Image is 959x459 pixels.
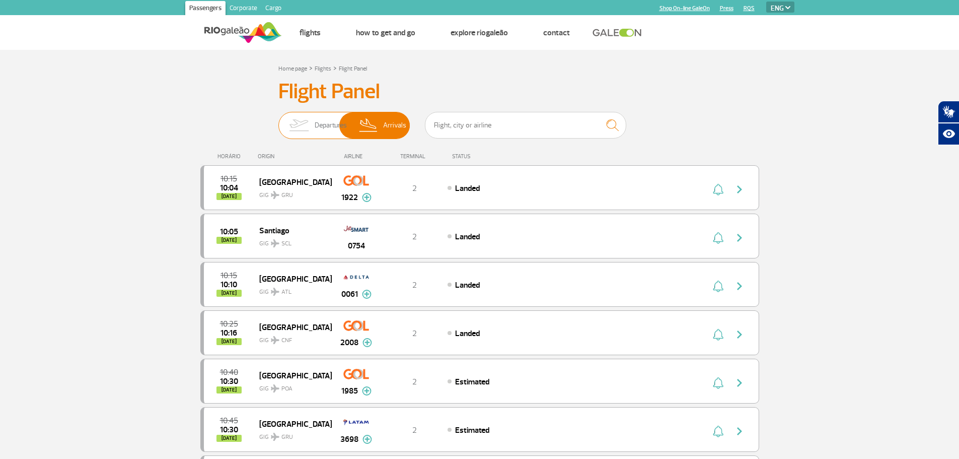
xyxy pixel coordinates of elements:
span: Estimated [455,425,489,435]
div: HORÁRIO [203,153,258,160]
img: seta-direita-painel-voo.svg [733,329,746,341]
img: destiny_airplane.svg [271,239,279,247]
img: seta-direita-painel-voo.svg [733,183,746,195]
img: mais-info-painel-voo.svg [362,193,372,202]
span: GRU [281,433,293,442]
span: ATL [281,288,291,297]
span: Landed [455,183,480,193]
div: ORIGIN [258,153,331,160]
span: 2025-09-29 10:30:00 [220,426,238,433]
span: [GEOGRAPHIC_DATA] [259,272,324,285]
img: slider-embarque [283,112,315,139]
span: GIG [259,331,324,345]
span: 2 [412,232,417,242]
span: [DATE] [216,193,242,200]
span: [DATE] [216,237,242,244]
span: [GEOGRAPHIC_DATA] [259,175,324,188]
span: Landed [455,232,480,242]
a: Flight Panel [339,65,367,73]
span: CNF [281,336,292,345]
a: Home page [278,65,307,73]
a: Press [720,5,733,12]
h3: Flight Panel [278,79,681,104]
span: SCL [281,239,291,248]
div: AIRLINE [331,153,382,160]
span: Estimated [455,377,489,387]
a: Cargo [261,1,285,17]
img: sino-painel-voo.svg [713,329,723,341]
img: mais-info-painel-voo.svg [362,435,372,444]
button: Abrir tradutor de língua de sinais. [938,101,959,123]
span: Departures [315,112,347,139]
span: 2025-09-29 10:10:17 [220,281,237,288]
span: GIG [259,234,324,248]
span: 2 [412,377,417,387]
span: 2025-09-29 10:25:00 [220,320,238,327]
span: 2025-09-29 10:04:05 [220,184,238,191]
span: GRU [281,191,293,200]
a: > [333,62,337,74]
input: Flight, city or airline [425,112,626,139]
span: 2 [412,329,417,339]
span: POA [281,384,292,394]
span: 2 [412,280,417,290]
span: 2025-09-29 10:16:34 [220,330,237,337]
a: Flights [300,28,321,38]
a: Corporate [226,1,261,17]
img: mais-info-painel-voo.svg [362,338,372,347]
a: Passengers [185,1,226,17]
img: sino-painel-voo.svg [713,232,723,244]
span: 2025-09-29 10:40:00 [220,369,238,376]
span: 2025-09-29 10:15:00 [220,175,237,182]
span: 2025-09-29 10:05:00 [220,228,238,235]
img: sino-painel-voo.svg [713,425,723,437]
span: 2025-09-29 10:45:00 [220,417,238,424]
img: seta-direita-painel-voo.svg [733,232,746,244]
span: GIG [259,427,324,442]
img: destiny_airplane.svg [271,191,279,199]
img: seta-direita-painel-voo.svg [733,425,746,437]
img: destiny_airplane.svg [271,384,279,392]
img: destiny_airplane.svg [271,433,279,441]
span: 2008 [340,337,358,349]
span: 2025-09-29 10:15:00 [220,272,237,279]
span: Santiago [259,224,324,237]
span: [DATE] [216,338,242,345]
span: Landed [455,280,480,290]
a: Flights [315,65,331,73]
img: destiny_airplane.svg [271,336,279,344]
span: 1985 [341,385,358,397]
button: Abrir recursos assistivos. [938,123,959,145]
span: [GEOGRAPHIC_DATA] [259,369,324,382]
span: [DATE] [216,386,242,394]
a: RQS [744,5,755,12]
span: 2025-09-29 10:30:00 [220,378,238,385]
img: sino-painel-voo.svg [713,280,723,292]
span: [DATE] [216,290,242,297]
div: STATUS [447,153,529,160]
img: mais-info-painel-voo.svg [362,290,372,299]
img: sino-painel-voo.svg [713,377,723,389]
span: 0061 [341,288,358,300]
span: [GEOGRAPHIC_DATA] [259,320,324,334]
span: 0754 [348,240,365,252]
span: GIG [259,379,324,394]
a: Explore RIOgaleão [451,28,508,38]
img: seta-direita-painel-voo.svg [733,377,746,389]
span: GIG [259,185,324,200]
div: Plugin de acessibilidade da Hand Talk. [938,101,959,145]
span: 3698 [340,433,358,445]
img: sino-painel-voo.svg [713,183,723,195]
img: mais-info-painel-voo.svg [362,386,372,396]
span: 2 [412,425,417,435]
span: 2 [412,183,417,193]
img: destiny_airplane.svg [271,288,279,296]
div: TERMINAL [382,153,447,160]
span: 1922 [341,191,358,204]
span: Arrivals [383,112,406,139]
img: slider-desembarque [354,112,384,139]
a: Contact [543,28,570,38]
a: Shop On-line GaleOn [659,5,710,12]
span: [GEOGRAPHIC_DATA] [259,417,324,430]
a: How to get and go [356,28,415,38]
